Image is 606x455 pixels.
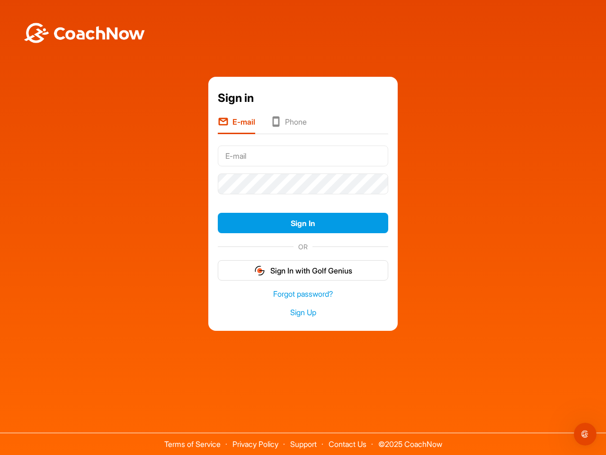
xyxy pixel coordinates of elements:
a: Support [290,439,317,449]
a: Contact Us [329,439,366,449]
div: Sign in [218,90,388,107]
a: Sign Up [218,307,388,318]
button: Sign In with Golf Genius [218,260,388,281]
iframe: Intercom live chat [574,423,597,446]
img: BwLJSsUCoWCh5upNqxVrqldRgqLPVwmV24tXu5FoVAoFEpwwqQ3VIfuoInZCoVCoTD4vwADAC3ZFMkVEQFDAAAAAElFTkSuQmCC [23,23,146,43]
li: Phone [270,116,307,134]
a: Terms of Service [164,439,221,449]
span: © 2025 CoachNow [374,433,447,448]
a: Privacy Policy [232,439,278,449]
button: Sign In [218,213,388,233]
img: gg_logo [254,265,266,276]
li: E-mail [218,116,255,134]
input: E-mail [218,146,388,166]
a: Forgot password? [218,289,388,300]
span: OR [294,242,312,252]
